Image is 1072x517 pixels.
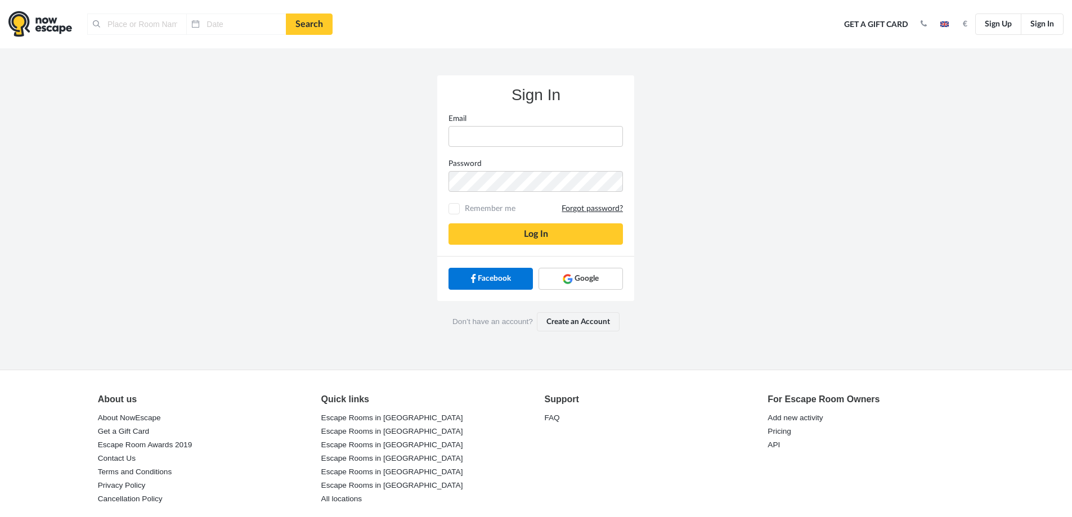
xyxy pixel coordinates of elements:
[321,491,362,507] a: All locations
[286,14,333,35] a: Search
[321,393,528,406] div: Quick links
[840,12,912,37] a: Get a Gift Card
[321,424,463,439] a: Escape Rooms in [GEOGRAPHIC_DATA]
[768,393,974,406] div: For Escape Room Owners
[98,478,146,493] a: Privacy Policy
[451,205,458,213] input: Remember meForgot password?
[437,301,634,343] div: Don’t have an account?
[321,410,463,426] a: Escape Rooms in [GEOGRAPHIC_DATA]
[940,21,949,27] img: en.jpg
[98,424,149,439] a: Get a Gift Card
[87,14,186,35] input: Place or Room Name
[1021,14,1064,35] a: Sign In
[478,273,511,284] span: Facebook
[440,113,631,124] label: Email
[321,437,463,453] a: Escape Rooms in [GEOGRAPHIC_DATA]
[98,410,161,426] a: About NowEscape
[957,19,973,30] button: €
[544,410,559,426] a: FAQ
[975,14,1021,35] a: Sign Up
[963,20,967,28] strong: €
[448,268,533,289] a: Facebook
[768,410,823,426] a: Add new activity
[440,158,631,169] label: Password
[539,268,623,289] a: Google
[448,87,623,104] h3: Sign In
[448,223,623,245] button: Log In
[562,204,623,214] a: Forgot password?
[575,273,599,284] span: Google
[768,424,791,439] a: Pricing
[186,14,285,35] input: Date
[768,437,780,453] a: API
[321,464,463,480] a: Escape Rooms in [GEOGRAPHIC_DATA]
[98,437,192,453] a: Escape Room Awards 2019
[537,312,620,331] a: Create an Account
[321,451,463,466] a: Escape Rooms in [GEOGRAPHIC_DATA]
[321,478,463,493] a: Escape Rooms in [GEOGRAPHIC_DATA]
[544,393,751,406] div: Support
[462,203,623,214] span: Remember me
[8,11,72,37] img: logo
[98,491,163,507] a: Cancellation Policy
[98,393,304,406] div: About us
[98,451,136,466] a: Contact Us
[98,464,172,480] a: Terms and Conditions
